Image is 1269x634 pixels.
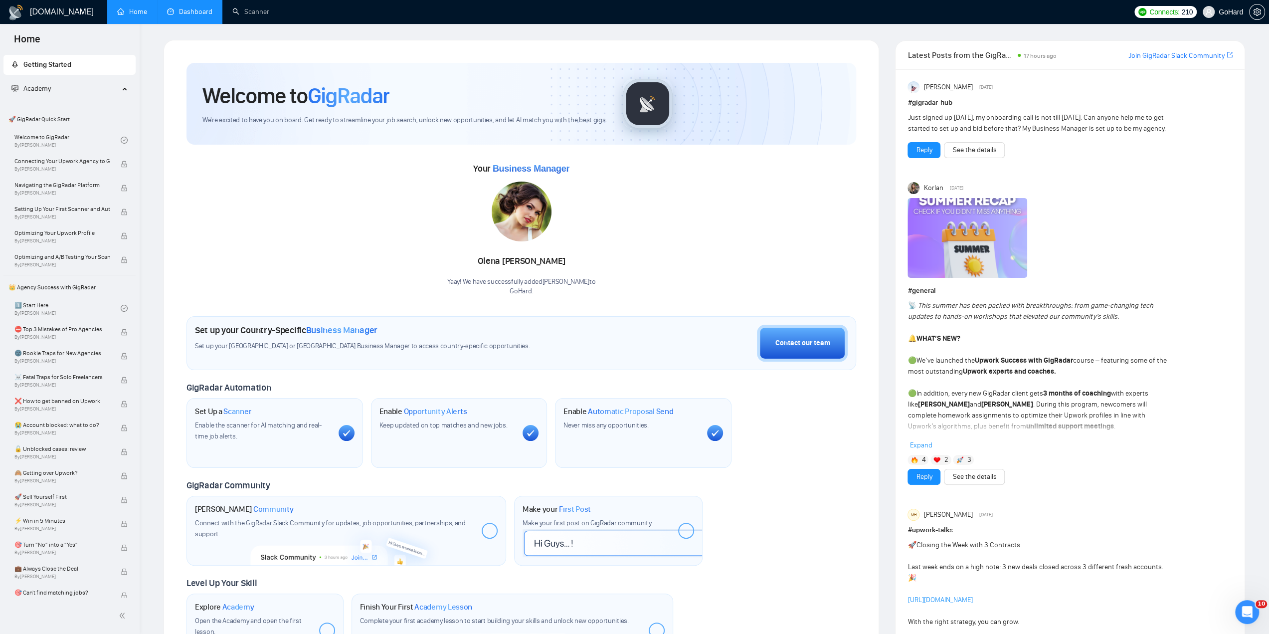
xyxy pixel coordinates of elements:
[14,396,110,406] span: ❌ How to get banned on Upwork
[907,97,1233,108] h1: # gigradar-hub
[379,407,467,417] h1: Enable
[473,163,569,174] span: Your
[403,407,467,417] span: Opportunity Alerts
[757,325,848,362] button: Contact our team
[195,519,466,538] span: Connect with the GigRadar Slack Community for updates, job opportunities, partnerships, and support.
[186,480,270,491] span: GigRadar Community
[167,7,212,16] a: dashboardDashboard
[14,334,110,340] span: By [PERSON_NAME]
[924,82,973,93] span: [PERSON_NAME]
[195,421,322,440] span: Enable the scanner for AI matching and real-time job alerts.
[952,471,996,482] a: See the details
[14,348,110,358] span: 🌚 Rookie Traps for New Agencies
[907,112,1167,134] div: Just signed up [DATE], my onboarding call is not till [DATE]. Can anyone help me to get started t...
[14,516,110,526] span: ⚡ Win in 5 Minutes
[1250,8,1265,16] span: setting
[907,469,940,485] button: Reply
[308,82,389,109] span: GigRadar
[14,588,110,598] span: 🎯 Can't find matching jobs?
[1138,8,1146,16] img: upwork-logo.png
[979,83,993,92] span: [DATE]
[493,164,569,174] span: Business Manager
[232,7,269,16] a: searchScanner
[14,454,110,460] span: By [PERSON_NAME]
[909,441,932,449] span: Expand
[117,7,147,16] a: homeHome
[14,262,110,268] span: By [PERSON_NAME]
[523,504,591,514] h1: Make your
[14,468,110,478] span: 🙈 Getting over Upwork?
[908,509,919,520] div: MH
[907,182,919,194] img: Korlan
[14,444,110,454] span: 🔓 Unblocked cases: review
[907,285,1233,296] h1: # general
[907,389,916,398] span: 🟢
[306,325,377,336] span: Business Manager
[14,540,110,550] span: 🎯 Turn “No” into a “Yes”
[121,185,128,192] span: lock
[907,574,916,582] span: 🎉
[907,541,916,549] span: 🚀
[121,329,128,336] span: lock
[14,550,110,556] span: By [PERSON_NAME]
[360,602,472,612] h1: Finish Your First
[14,228,110,238] span: Optimizing Your Upwork Profile
[4,277,135,297] span: 👑 Agency Success with GigRadar
[907,49,1014,61] span: Latest Posts from the GigRadar Community
[944,142,1005,158] button: See the details
[14,129,121,151] a: Welcome to GigRadarBy[PERSON_NAME]
[195,342,587,351] span: Set up your [GEOGRAPHIC_DATA] or [GEOGRAPHIC_DATA] Business Manager to access country-specific op...
[1128,50,1225,61] a: Join GigRadar Slack Community
[924,509,973,520] span: [PERSON_NAME]
[195,325,377,336] h1: Set up your Country-Specific
[916,145,932,156] a: Reply
[251,519,442,565] img: slackcommunity-bg.png
[979,510,993,519] span: [DATE]
[222,602,254,612] span: Academy
[563,407,673,417] h1: Enable
[922,455,926,465] span: 4
[14,430,110,436] span: By [PERSON_NAME]
[523,519,652,527] span: Make your first post on GigRadar community.
[14,382,110,388] span: By [PERSON_NAME]
[121,448,128,455] span: lock
[14,478,110,484] span: By [PERSON_NAME]
[623,79,673,129] img: gigradar-logo.png
[916,471,932,482] a: Reply
[14,324,110,334] span: ⛔ Top 3 Mistakes of Pro Agencies
[121,496,128,503] span: lock
[11,84,51,93] span: Academy
[121,305,128,312] span: check-circle
[14,502,110,508] span: By [PERSON_NAME]
[14,372,110,382] span: ☠️ Fatal Traps for Solo Freelancers
[121,377,128,384] span: lock
[186,578,257,589] span: Level Up Your Skill
[414,602,472,612] span: Academy Lesson
[911,456,918,463] img: 🔥
[379,421,508,429] span: Keep updated on top matches and new jobs.
[944,469,1005,485] button: See the details
[23,60,71,69] span: Getting Started
[1182,6,1193,17] span: 210
[8,4,24,20] img: logo
[14,190,110,196] span: By [PERSON_NAME]
[447,253,595,270] div: Olena [PERSON_NAME]
[14,156,110,166] span: Connecting Your Upwork Agency to GigRadar
[11,85,18,92] span: fund-projection-screen
[14,492,110,502] span: 🚀 Sell Yourself First
[121,472,128,479] span: lock
[121,544,128,551] span: lock
[121,161,128,168] span: lock
[907,356,916,365] span: 🟢
[1026,422,1113,430] strong: unlimited support meetings
[907,596,972,604] a: [URL][DOMAIN_NAME]
[23,84,51,93] span: Academy
[907,334,916,343] span: 🔔
[14,564,110,574] span: 💼 Always Close the Deal
[11,61,18,68] span: rocket
[4,109,135,129] span: 🚀 GigRadar Quick Start
[1043,389,1110,398] strong: 3 months of coaching
[981,400,1033,409] strong: [PERSON_NAME]
[14,574,110,580] span: By [PERSON_NAME]
[195,407,251,417] h1: Set Up a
